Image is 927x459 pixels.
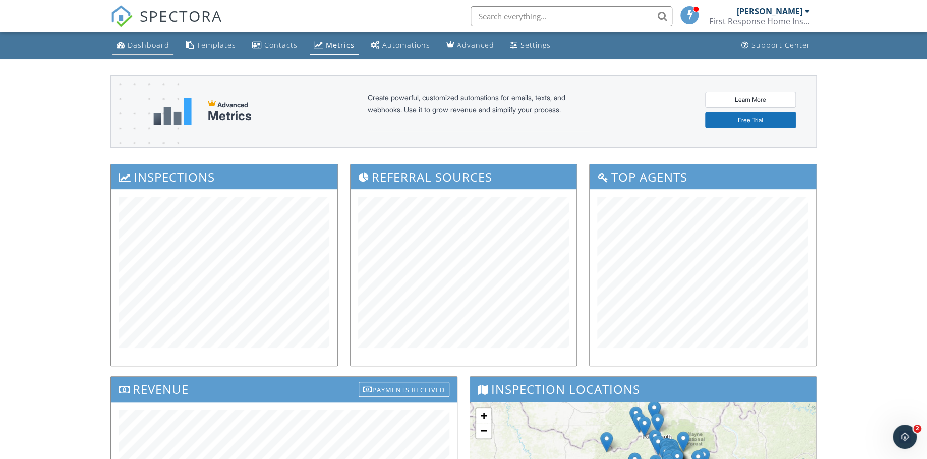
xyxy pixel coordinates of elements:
[705,112,796,128] a: Free Trial
[368,92,590,131] div: Create powerful, customized automations for emails, texts, and webhooks. Use it to grow revenue a...
[476,408,491,423] a: Zoom in
[893,425,917,449] iframe: Intercom live chat
[140,5,222,26] span: SPECTORA
[359,379,449,396] a: Payments Received
[367,36,434,55] a: Automations (Basic)
[913,425,921,433] span: 2
[217,101,248,109] span: Advanced
[590,164,816,189] h3: Top Agents
[208,109,252,123] div: Metrics
[182,36,240,55] a: Templates
[111,164,337,189] h3: Inspections
[110,14,222,35] a: SPECTORA
[737,6,802,16] div: [PERSON_NAME]
[112,36,173,55] a: Dashboard
[128,40,169,50] div: Dashboard
[476,423,491,438] a: Zoom out
[751,40,810,50] div: Support Center
[111,377,457,401] h3: Revenue
[471,6,672,26] input: Search everything...
[442,36,498,55] a: Advanced
[153,98,192,125] img: metrics-aadfce2e17a16c02574e7fc40e4d6b8174baaf19895a402c862ea781aae8ef5b.svg
[520,40,551,50] div: Settings
[264,40,298,50] div: Contacts
[737,36,815,55] a: Support Center
[110,5,133,27] img: The Best Home Inspection Software - Spectora
[709,16,810,26] div: First Response Home Inspections
[197,40,236,50] div: Templates
[310,36,359,55] a: Metrics
[506,36,555,55] a: Settings
[705,92,796,108] a: Learn More
[351,164,577,189] h3: Referral Sources
[470,377,816,401] h3: Inspection Locations
[457,40,494,50] div: Advanced
[111,76,179,187] img: advanced-banner-bg-f6ff0eecfa0ee76150a1dea9fec4b49f333892f74bc19f1b897a312d7a1b2ff3.png
[382,40,430,50] div: Automations
[359,382,449,397] div: Payments Received
[248,36,302,55] a: Contacts
[326,40,355,50] div: Metrics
